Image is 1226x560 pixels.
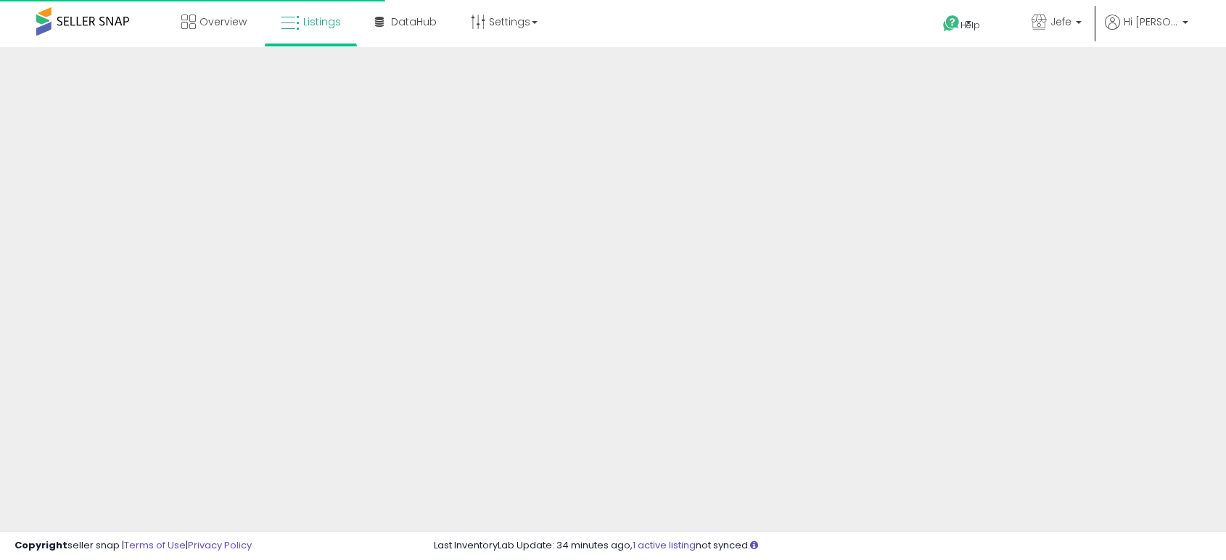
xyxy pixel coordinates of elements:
[188,538,252,552] a: Privacy Policy
[633,538,696,552] a: 1 active listing
[434,539,1212,553] div: Last InventoryLab Update: 34 minutes ago, not synced.
[15,539,252,553] div: seller snap | |
[1124,15,1178,29] span: Hi [PERSON_NAME]
[960,19,980,31] span: Help
[1105,15,1188,47] a: Hi [PERSON_NAME]
[942,15,960,33] i: Get Help
[199,15,247,29] span: Overview
[124,538,186,552] a: Terms of Use
[1050,15,1071,29] span: Jefe
[15,538,67,552] strong: Copyright
[931,4,1008,47] a: Help
[750,540,758,550] i: Click here to read more about un-synced listings.
[391,15,437,29] span: DataHub
[303,15,341,29] span: Listings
